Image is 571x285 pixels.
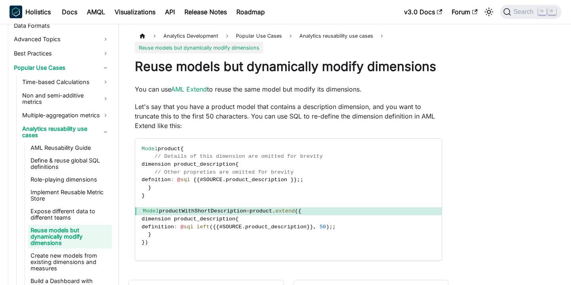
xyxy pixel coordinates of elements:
[135,30,150,42] a: Home page
[320,224,326,230] span: 50
[236,216,239,222] span: {
[249,208,272,214] span: product
[236,161,239,167] span: {
[245,224,307,230] span: product_description
[142,177,171,183] span: defnition
[28,187,112,204] a: Implement Reusable Metric Store
[295,208,298,214] span: (
[483,6,495,18] button: Switch between dark and light mode (currently light mode)
[197,224,210,230] span: left
[203,177,222,183] span: SOURCE
[143,208,159,214] span: Model
[159,30,222,42] span: Analytics Development
[110,6,160,18] a: Visualizations
[135,59,442,75] h1: Reuse models but dynamically modify dimensions
[20,123,112,141] a: Analytics reusability use cases
[447,6,482,18] a: Forum
[142,224,174,230] span: definition
[135,42,263,53] span: Reuse models but dynamically modify dimensions
[219,224,222,230] span: #
[307,224,310,230] span: }
[135,84,442,94] p: You can use to reuse the same model but modify its dimensions.
[171,177,174,183] span: :
[216,224,219,230] span: {
[300,177,303,183] span: ;
[159,208,246,214] span: productWithShortDescription
[20,109,112,122] a: Multiple-aggregation metrics
[155,169,294,175] span: // Other propreties are omitted for brevity
[399,6,447,18] a: v3.0 Docs
[11,33,112,46] a: Advanced Topics
[295,30,377,42] span: Analytics reusability use cases
[500,5,561,19] button: Search (Command+K)
[232,30,286,42] span: Popular Use Cases
[135,30,442,54] nav: Breadcrumbs
[310,224,313,230] span: }
[194,177,197,183] span: {
[326,224,329,230] span: )
[197,177,200,183] span: {
[209,224,213,230] span: (
[57,6,82,18] a: Docs
[145,239,148,245] span: )
[142,161,236,167] span: dimension product_description
[333,224,336,230] span: ;
[148,231,151,237] span: }
[242,224,245,230] span: .
[20,76,112,88] a: Time-based Calculations
[272,208,275,214] span: .
[213,224,216,230] span: {
[142,239,145,245] span: }
[548,8,556,15] kbd: K
[246,208,249,214] span: =
[11,47,112,60] a: Best Practices
[28,155,112,172] a: Define & reuse global SQL definitions
[158,146,180,152] span: product
[313,224,316,230] span: ,
[160,6,180,18] a: API
[294,177,297,183] span: }
[226,177,287,183] span: product_description
[222,224,242,230] span: SOURCE
[28,225,112,249] a: Reuse models but dynamically modify dimensions
[276,208,295,214] span: extend
[297,177,300,183] span: ;
[155,153,323,159] span: // Details of this dimension are omitted for brevity
[180,224,184,230] span: @
[11,20,112,31] a: Data Formats
[177,177,180,183] span: @
[290,177,293,183] span: }
[200,177,203,183] span: #
[329,224,332,230] span: ;
[511,8,538,15] span: Search
[232,6,270,18] a: Roadmap
[25,7,51,17] b: Holistics
[180,177,190,183] span: sql
[222,177,226,183] span: .
[538,8,546,15] kbd: ⌘
[10,6,51,18] a: HolisticsHolistics
[142,193,145,199] span: }
[298,208,301,214] span: {
[135,102,442,130] p: Let's say that you have a product model that contains a description dimension, and you want to tr...
[142,216,236,222] span: dimension product_description
[11,61,112,74] a: Popular Use Cases
[180,6,232,18] a: Release Notes
[20,90,112,107] a: Non and semi-additive metrics
[28,250,112,274] a: Create new models from existing dimensions and measures
[28,206,112,223] a: Expose different data to different teams
[171,85,207,93] a: AML Extend
[142,146,158,152] span: Model
[82,6,110,18] a: AMQL
[28,142,112,153] a: AML Reusability Guide
[10,6,22,18] img: Holistics
[28,174,112,185] a: Role-playing dimensions
[184,224,193,230] span: sql
[174,224,177,230] span: :
[180,146,184,152] span: {
[148,185,151,191] span: }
